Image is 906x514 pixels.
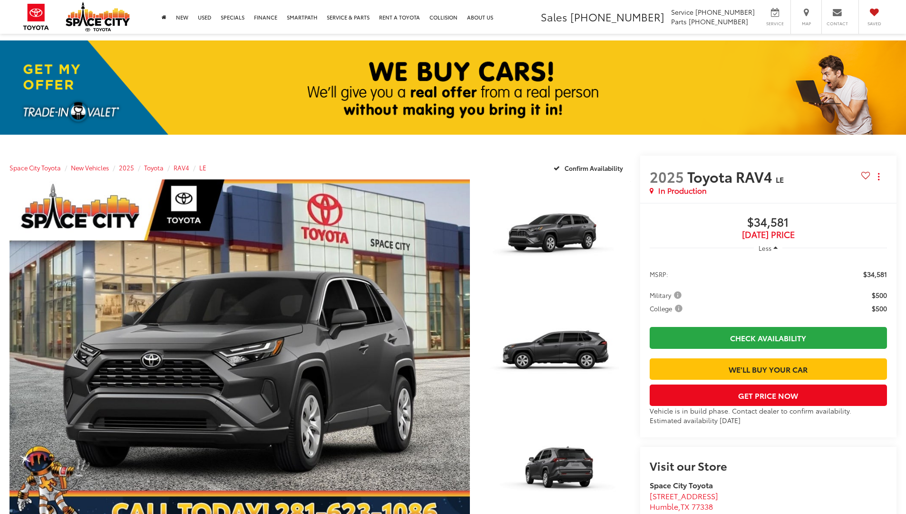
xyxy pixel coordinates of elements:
[650,358,887,380] a: We'll Buy Your Car
[671,7,693,17] span: Service
[863,269,887,279] span: $34,581
[671,17,687,26] span: Parts
[548,159,631,176] button: Confirm Availability
[759,244,771,252] span: Less
[695,7,755,17] span: [PHONE_NUMBER]
[10,163,61,172] a: Space City Toyota
[144,163,164,172] a: Toyota
[776,174,784,185] span: LE
[870,168,887,185] button: Actions
[66,2,130,31] img: Space City Toyota
[650,501,713,512] span: ,
[650,216,887,230] span: $34,581
[650,269,668,279] span: MSRP:
[650,304,684,313] span: College
[650,230,887,239] span: [DATE] Price
[872,290,887,300] span: $500
[119,163,134,172] a: 2025
[478,297,632,411] img: 2025 Toyota RAV4 LE
[480,179,631,292] a: Expand Photo 1
[650,490,718,512] a: [STREET_ADDRESS] Humble,TX 77338
[864,20,885,27] span: Saved
[650,385,887,406] button: Get Price Now
[650,304,686,313] button: College
[565,164,623,172] span: Confirm Availability
[650,479,713,490] strong: Space City Toyota
[541,9,567,24] span: Sales
[650,501,678,512] span: Humble
[478,178,632,293] img: 2025 Toyota RAV4 LE
[796,20,817,27] span: Map
[650,459,887,472] h2: Visit our Store
[650,166,684,187] span: 2025
[199,163,206,172] a: LE
[754,239,782,257] button: Less
[687,166,776,187] span: Toyota RAV4
[878,173,879,180] span: dropdown dots
[658,185,707,196] span: In Production
[480,297,631,410] a: Expand Photo 2
[650,327,887,348] a: Check Availability
[650,290,683,300] span: Military
[174,163,189,172] a: RAV4
[650,406,887,425] div: Vehicle is in build phase. Contact dealer to confirm availability. Estimated availability [DATE]
[689,17,748,26] span: [PHONE_NUMBER]
[872,304,887,313] span: $500
[681,501,690,512] span: TX
[827,20,848,27] span: Contact
[71,163,109,172] a: New Vehicles
[764,20,786,27] span: Service
[650,290,685,300] button: Military
[570,9,664,24] span: [PHONE_NUMBER]
[650,490,718,501] span: [STREET_ADDRESS]
[692,501,713,512] span: 77338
